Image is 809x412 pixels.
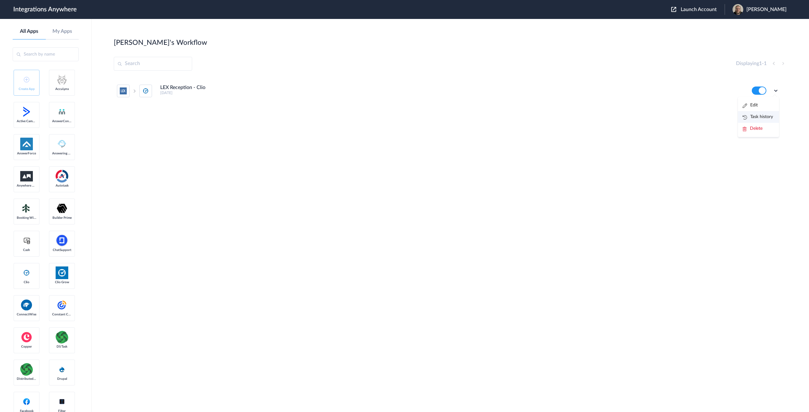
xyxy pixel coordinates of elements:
img: active-campaign-logo.svg [20,105,33,118]
a: All Apps [13,28,46,34]
img: constant-contact.svg [56,299,68,311]
img: Setmore_Logo.svg [20,203,33,214]
img: acculynx-logo.svg [56,73,68,86]
a: Edit [743,103,758,107]
span: Active Campaign [17,119,36,123]
img: copper-logo.svg [20,331,33,343]
img: filter.png [56,396,68,407]
img: cash-logo.svg [23,237,31,244]
img: answerconnect-logo.svg [58,108,66,116]
span: AccuLynx [52,87,72,91]
span: Delete [750,126,763,131]
img: builder-prime-logo.svg [56,202,68,215]
span: Drupal [52,377,72,381]
input: Search by name [13,47,79,61]
span: Autotask [52,184,72,188]
a: Task history [743,115,773,119]
span: Booking Widget [17,216,36,220]
img: aww.png [20,171,33,182]
img: facebook-logo.svg [23,398,30,405]
img: launch-acct-icon.svg [671,7,676,12]
span: Distributed Source [17,377,36,381]
h2: [PERSON_NAME]'s Workflow [114,39,207,47]
span: Copper [17,345,36,349]
img: connectwise.png [20,299,33,311]
span: Anywhere Works [17,184,36,188]
span: 1 [764,61,767,66]
img: distributedSource.png [20,363,33,376]
span: AnswerConnect [52,119,72,123]
span: ChatSupport [52,248,72,252]
span: Clio [17,280,36,284]
img: Answering_service.png [56,138,68,150]
img: clio-logo.svg [23,269,30,277]
span: ConnectWise [17,313,36,316]
img: af-app-logo.svg [20,138,33,150]
span: Cash [17,248,36,252]
h1: Integrations Anywhere [13,6,77,13]
img: autotask.png [56,170,68,182]
img: chatsupport-icon.svg [56,234,68,247]
span: Create App [17,87,36,91]
span: AnswerForce [17,152,36,155]
input: Search [114,57,192,71]
span: [PERSON_NAME] [746,7,787,13]
button: Launch Account [671,7,725,13]
span: Launch Account [681,7,717,12]
span: Answering Service [52,152,72,155]
h4: Displaying - [736,61,767,67]
span: 1 [759,61,762,66]
span: Builder Prime [52,216,72,220]
h5: [DATE] [160,91,743,95]
img: drupal-logo.svg [58,366,66,373]
a: My Apps [46,28,79,34]
span: DS Task [52,345,72,349]
span: Constant Contact [52,313,72,316]
h4: LEX Reception - Clio [160,85,205,91]
img: Clio.jpg [56,266,68,279]
img: add-icon.svg [24,77,29,82]
img: img-0405.jpg [733,4,743,15]
span: Clio Grow [52,280,72,284]
img: distributedSource.png [56,331,68,343]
